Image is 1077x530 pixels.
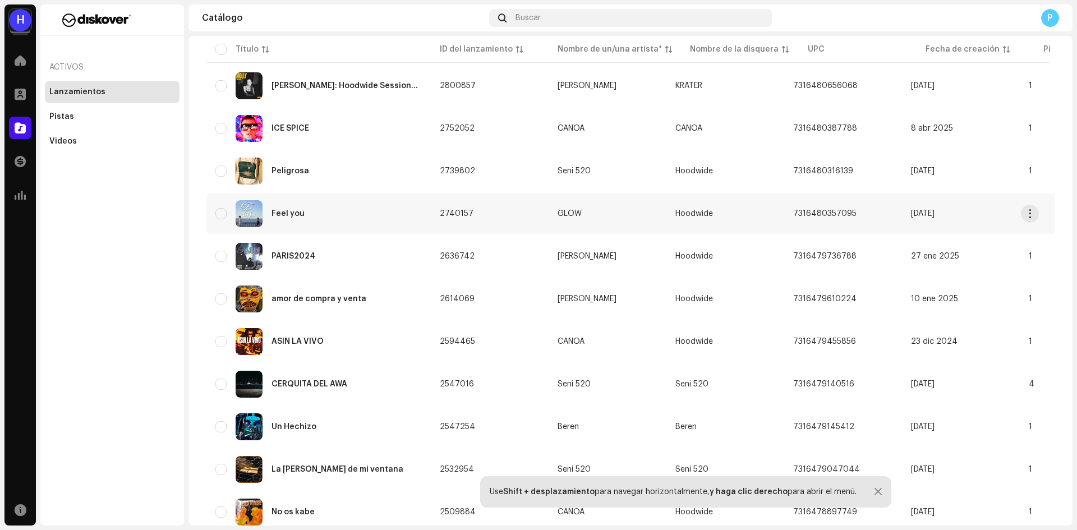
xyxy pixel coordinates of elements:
div: ICE SPICE [271,125,309,132]
span: Beren [558,423,657,431]
re-m-nav-item: Lanzamientos [45,81,179,103]
span: Buscar [516,13,541,22]
div: [PERSON_NAME] [558,295,616,303]
span: 2532954 [440,466,474,473]
div: CANOA [558,508,584,516]
re-m-nav-item: Pistas [45,105,179,128]
span: Hoodwide [675,508,713,516]
strong: Shift + desplazamiento [503,488,595,496]
span: Hoodwide [675,167,713,175]
div: Feel you [271,210,305,218]
span: 2752052 [440,125,475,132]
div: GLOW [558,210,582,218]
span: MOLLY [558,295,657,303]
div: Videos [49,137,77,146]
div: Seni 520 [558,380,591,388]
img: 63ec4737-268a-4246-b319-f5b450649804 [236,499,263,526]
div: Lanzamientos [49,87,105,96]
img: 9c66b010-3330-4d41-952d-655a8e32f1e9 [236,413,263,440]
img: 4312bab4-8c99-475d-82d5-c0d82973d7c7 [236,371,263,398]
div: Nombre de la disquera [690,44,779,55]
span: 7316480316139 [793,167,853,175]
span: 2547016 [440,380,474,388]
span: 7316479047044 [793,466,860,473]
span: 2740157 [440,210,473,218]
span: 7316479145412 [793,423,854,431]
span: 7316479610224 [793,295,857,303]
span: 7316480357095 [793,210,857,218]
span: MOLLY [558,82,657,90]
div: La luz de mi ventana [271,466,403,473]
span: 2739802 [440,167,475,175]
span: 7316479140516 [793,380,854,388]
div: Catálogo [202,13,485,22]
span: 2800857 [440,82,476,90]
span: 11 nov 2024 [911,380,935,388]
span: 7316480387788 [793,125,857,132]
span: 7 oct 2024 [911,508,935,516]
span: 28 oct 2024 [911,466,935,473]
span: Seni 520 [675,380,708,388]
span: 2614069 [440,295,475,303]
span: Seni 520 [558,167,657,175]
div: PARÍS2024 [271,252,315,260]
span: Seni 520 [558,466,657,473]
img: 0866319f-7094-45d5-8922-478258c17761 [236,72,263,99]
img: 05d81afb-1fd8-481c-85c8-43a0bf083346 [236,456,263,483]
div: H [9,9,31,31]
div: Molly: Hoodwide Sessions [Vol.01] [271,82,422,90]
re-a-nav-header: Activos [45,54,179,81]
span: CANOA [558,125,657,132]
span: Hoodwide [675,252,713,260]
div: Peligrosa [271,167,309,175]
span: Seni 520 [558,380,657,388]
img: 96226b65-86e4-46ea-b58e-c4606f41bfbb [236,115,263,142]
span: 12 may 2025 [911,82,935,90]
span: CANOA [558,508,657,516]
span: Travis Trevor [558,252,657,260]
img: 76799578-e351-415b-a262-dbf41180be44 [236,328,263,355]
span: CANOA [558,338,657,345]
span: KRATER [675,82,702,90]
span: 7316478897749 [793,508,857,516]
div: Nombre de un/una artista* [558,44,662,55]
div: [PERSON_NAME] [558,252,616,260]
img: 1b1f568d-2ed9-4df4-a6c2-fc9a57277581 [236,200,263,227]
span: Beren [675,423,697,431]
span: Hoodwide [675,210,713,218]
div: Pistas [49,112,74,121]
div: Un Hechizo [271,423,316,431]
div: [PERSON_NAME] [558,82,616,90]
span: 7316479455856 [793,338,856,345]
span: 7316479736788 [793,252,857,260]
div: CANOA [558,125,584,132]
span: 11 nov 2024 [911,423,935,431]
div: P [1041,9,1059,27]
span: Hoodwide [675,338,713,345]
span: 10 ene 2025 [911,295,958,303]
img: 33f1efb8-8f39-4bea-b874-96fd7a87e182 [236,158,263,185]
div: ASIN LA VIVO [271,338,324,345]
div: Use para navegar horizontalmente, para abrir el menú. [490,487,857,496]
div: CERQUITA DEL AWA [271,380,347,388]
span: 27 ene 2025 [911,252,959,260]
span: 2547254 [440,423,475,431]
span: Seni 520 [675,466,708,473]
span: GLOW [558,210,657,218]
span: CANOA [675,125,702,132]
div: Seni 520 [558,167,591,175]
strong: y haga clic derecho [710,488,788,496]
div: amor de compra y venta [271,295,366,303]
span: 8 abr 2025 [911,125,953,132]
span: 2509884 [440,508,476,516]
span: 23 dic 2024 [911,338,958,345]
span: 31 mar 2025 [911,210,935,218]
div: Beren [558,423,579,431]
re-m-nav-item: Videos [45,130,179,153]
span: 2636742 [440,252,475,260]
span: 31 mar 2025 [911,167,935,175]
img: 8dba146a-99d1-4bc9-8d50-ae257e5d7ea4 [236,285,263,312]
span: 7316480656068 [793,82,858,90]
div: CANOA [558,338,584,345]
